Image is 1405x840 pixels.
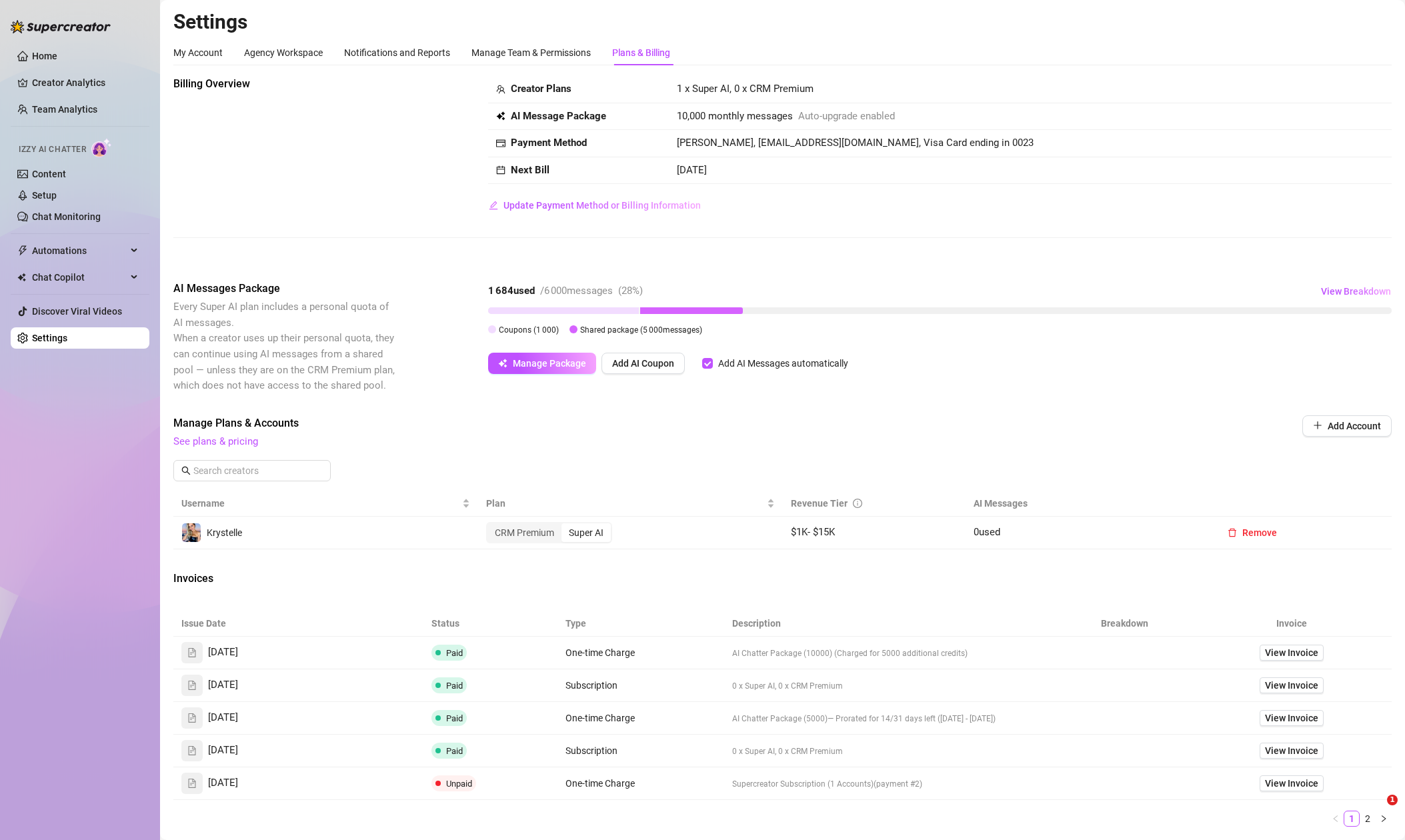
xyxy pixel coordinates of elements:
[173,571,397,587] span: Invoices
[1328,811,1344,827] button: left
[724,611,1058,637] th: Description
[182,523,201,542] img: Krystelle
[677,137,1034,149] span: [PERSON_NAME], [EMAIL_ADDRESS][DOMAIN_NAME], Visa Card ending in 0023
[1328,811,1344,827] li: Previous Page
[173,435,258,447] a: See plans & pricing
[17,273,26,282] img: Chat Copilot
[718,356,848,371] div: Add AI Messages automatically
[173,491,478,517] th: Username
[181,496,459,511] span: Username
[724,669,1058,702] td: 0 x Super AI, 0 x CRM Premium
[173,76,397,92] span: Billing Overview
[557,669,724,702] td: Subscription
[791,498,848,509] span: Revenue Tier
[486,496,764,511] span: Plan
[1344,811,1359,826] a: 1
[798,109,895,125] span: Auto-upgrade enabled
[1320,281,1392,302] button: View Breakdown
[557,637,724,669] td: One-time Charge
[1360,795,1392,827] iframe: Intercom live chat
[1260,710,1324,726] a: View Invoice
[612,358,674,369] span: Add AI Coupon
[187,746,197,755] span: file-text
[1058,611,1191,637] th: Breakdown
[1328,421,1381,431] span: Add Account
[488,195,701,216] button: Update Payment Method or Billing Information
[540,285,613,297] span: / 6 000 messages
[828,714,996,723] span: — Prorated for 14/31 days left ([DATE] - [DATE])
[1265,678,1318,693] span: View Invoice
[173,281,397,297] span: AI Messages Package
[446,713,463,723] span: Paid
[1228,528,1237,537] span: delete
[344,45,450,60] div: Notifications and Reports
[503,200,701,211] span: Update Payment Method or Billing Information
[1302,415,1392,437] button: Add Account
[1242,527,1277,538] span: Remove
[423,611,557,637] th: Status
[187,648,197,657] span: file-text
[32,169,66,179] a: Content
[1387,795,1398,805] span: 1
[32,104,97,115] a: Team Analytics
[1260,645,1324,661] a: View Invoice
[173,45,223,60] div: My Account
[732,714,828,723] span: AI Chatter Package (5000)
[1265,743,1318,758] span: View Invoice
[1192,611,1392,637] th: Invoice
[173,301,395,391] span: Every Super AI plan includes a personal quota of AI messages. When a creator uses up their person...
[208,677,238,693] span: [DATE]
[966,491,1209,517] th: AI Messages
[187,779,197,788] span: file-text
[601,353,685,374] button: Add AI Coupon
[208,645,238,661] span: [DATE]
[32,190,57,201] a: Setup
[1260,743,1324,759] a: View Invoice
[1344,811,1360,827] li: 1
[32,267,127,288] span: Chat Copilot
[1265,776,1318,791] span: View Invoice
[471,45,591,60] div: Manage Team & Permissions
[207,527,242,538] span: Krystelle
[187,713,197,723] span: file-text
[874,779,922,789] span: (payment #2)
[19,143,86,156] span: Izzy AI Chatter
[1260,775,1324,791] a: View Invoice
[173,611,423,637] th: Issue Date
[724,735,1058,767] td: 0 x Super AI, 0 x CRM Premium
[32,211,101,222] a: Chat Monitoring
[446,779,472,789] span: Unpaid
[489,201,498,210] span: edit
[244,45,323,60] div: Agency Workspace
[181,466,191,475] span: search
[173,9,1392,35] h2: Settings
[580,325,702,335] span: Shared package ( 5 000 messages)
[561,523,611,542] div: Super AI
[791,526,835,538] span: $ 1K - $ 15K
[557,611,724,637] th: Type
[557,735,724,767] td: Subscription
[511,83,571,95] strong: Creator Plans
[974,526,1000,538] span: 0 used
[488,353,596,374] button: Manage Package
[618,285,643,297] span: ( 28 %)
[208,775,238,791] span: [DATE]
[487,523,561,542] div: CRM Premium
[17,245,28,256] span: thunderbolt
[677,109,793,125] span: 10,000 monthly messages
[557,767,724,800] td: One-time Charge
[32,306,122,317] a: Discover Viral Videos
[1217,522,1288,543] button: Remove
[32,72,139,93] a: Creator Analytics
[1265,711,1318,725] span: View Invoice
[193,463,312,478] input: Search creators
[511,137,587,149] strong: Payment Method
[208,710,238,726] span: [DATE]
[677,164,707,176] span: [DATE]
[488,285,535,297] strong: 1 684 used
[496,165,505,175] span: calendar
[732,681,843,691] span: 0 x Super AI, 0 x CRM Premium
[91,138,112,157] img: AI Chatter
[32,333,67,343] a: Settings
[511,164,549,176] strong: Next Bill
